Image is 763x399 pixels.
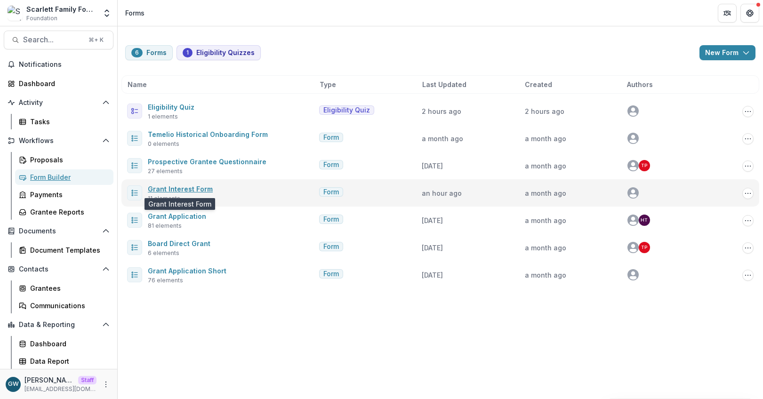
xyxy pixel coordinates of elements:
svg: avatar [627,215,639,226]
button: Options [742,242,754,254]
span: a month ago [525,244,566,252]
span: a month ago [525,271,566,279]
a: Dashboard [4,76,113,91]
button: Options [742,160,754,172]
a: Dashboard [15,336,113,351]
span: [DATE] [422,162,443,170]
div: Tom Parrish [641,245,647,250]
span: Data & Reporting [19,321,98,329]
a: Document Templates [15,242,113,258]
span: 27 elements [148,167,183,176]
div: Form Builder [30,172,106,182]
button: Notifications [4,57,113,72]
div: Dashboard [19,79,106,88]
span: 11 elements [148,194,180,203]
span: Workflows [19,137,98,145]
span: 81 elements [148,222,182,230]
button: Get Help [740,4,759,23]
svg: avatar [627,269,639,280]
a: Communications [15,298,113,313]
img: Scarlett Family Foundation [8,6,23,21]
div: Document Templates [30,245,106,255]
button: Options [742,215,754,226]
span: 2 hours ago [525,107,564,115]
span: Search... [23,35,83,44]
svg: avatar [627,242,639,253]
div: Tom Parrish [641,163,647,168]
span: [DATE] [422,216,443,224]
span: 1 elements [148,112,178,121]
button: New Form [699,45,755,60]
button: Options [742,133,754,144]
a: Grant Application [148,212,206,220]
span: [DATE] [422,244,443,252]
span: Created [525,80,552,89]
a: Payments [15,187,113,202]
span: 0 elements [148,140,179,148]
a: Prospective Grantee Questionnaire [148,158,266,166]
span: a month ago [422,135,463,143]
span: Form [323,188,339,196]
div: Grace Willig [8,381,19,387]
a: Temelio Historical Onboarding Form [148,130,268,138]
div: ⌘ + K [87,35,105,45]
button: Open entity switcher [100,4,113,23]
button: Options [742,270,754,281]
svg: avatar [627,105,639,117]
div: Grantees [30,283,106,293]
span: [DATE] [422,271,443,279]
a: Eligibility Quiz [148,103,194,111]
span: Last Updated [422,80,466,89]
button: Eligibility Quizzes [177,45,261,60]
button: Partners [718,4,737,23]
span: Name [128,80,147,89]
button: Open Documents [4,223,113,239]
nav: breadcrumb [121,6,148,20]
svg: avatar [627,133,639,144]
svg: avatar [627,187,639,199]
div: Proposals [30,155,106,165]
div: Scarlett Family Foundation [26,4,96,14]
button: Open Data & Reporting [4,317,113,332]
div: Communications [30,301,106,311]
span: Form [323,243,339,251]
span: Form [323,134,339,142]
a: Grant Application Short [148,267,226,275]
button: Open Workflows [4,133,113,148]
div: Data Report [30,356,106,366]
span: Form [323,161,339,169]
span: Notifications [19,61,110,69]
span: Eligibility Quiz [323,106,370,114]
span: Documents [19,227,98,235]
button: Search... [4,31,113,49]
a: Grant Interest Form [148,185,213,193]
span: Foundation [26,14,57,23]
a: Form Builder [15,169,113,185]
div: Haley Miller Test [641,218,648,223]
a: Grantee Reports [15,204,113,220]
span: Form [323,270,339,278]
span: 1 [186,49,189,56]
span: Type [320,80,336,89]
span: Authors [627,80,653,89]
button: Options [742,106,754,117]
a: Grantees [15,280,113,296]
span: a month ago [525,216,566,224]
a: Tasks [15,114,113,129]
button: Options [742,188,754,199]
p: [PERSON_NAME] [24,375,74,385]
span: 76 elements [148,276,183,285]
span: 6 elements [148,249,179,257]
p: Staff [78,376,96,384]
span: Activity [19,99,98,107]
a: Board Direct Grant [148,239,210,247]
span: a month ago [525,189,566,197]
button: Forms [125,45,173,60]
span: a month ago [525,162,566,170]
button: Open Contacts [4,262,113,277]
span: 6 [135,49,139,56]
a: Proposals [15,152,113,168]
div: Grantee Reports [30,207,106,217]
span: Form [323,215,339,223]
svg: avatar [627,160,639,171]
